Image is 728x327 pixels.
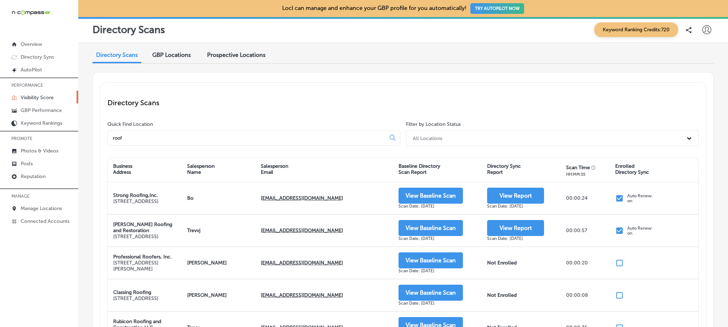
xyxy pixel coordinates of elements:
strong: [PERSON_NAME] Roofing and Restoration [113,221,172,234]
p: Manage Locations [21,205,62,211]
button: View Baseline Scan [399,188,463,204]
p: [STREET_ADDRESS][PERSON_NAME] [113,260,176,272]
a: View Baseline Scan [399,225,463,231]
strong: Classing Roofing [113,289,151,295]
p: GBP Performance [21,107,62,113]
label: Filter by Location Status [406,121,461,127]
span: GBP Locations [152,52,191,58]
div: Scan Date: [DATE] [399,268,463,273]
div: All Locations [413,135,442,141]
a: View Baseline Scan [399,258,463,264]
label: Quick Find Location [107,121,153,127]
strong: [PERSON_NAME] [187,292,227,298]
button: Displays the total time taken to generate this report. [591,165,597,169]
p: [STREET_ADDRESS] [113,198,158,204]
p: Reputation [21,173,46,179]
div: Scan Time [566,165,590,171]
strong: Trevvj [187,227,200,234]
p: Auto Renew: on [627,193,653,203]
button: View Baseline Scan [399,252,463,268]
strong: Strong Roofing,Inc. [113,192,158,198]
strong: [PERSON_NAME] [187,260,227,266]
button: View Report [487,220,544,236]
p: [STREET_ADDRESS] [113,295,158,301]
p: Directory Scans [107,98,699,107]
p: Posts [21,161,33,167]
p: AutoPilot [21,67,42,73]
p: Visibility Score [21,95,54,101]
div: Business Address [113,163,132,175]
input: All Locations [112,135,384,141]
div: Salesperson Email [261,163,288,175]
p: Connected Accounts [21,218,69,224]
div: Not Enrolled [482,279,560,311]
div: Scan Date: [DATE] [487,236,544,241]
img: 660ab0bf-5cc7-4cb8-ba1c-48b5ae0f18e60NCTV_CLogo_TV_Black_-500x88.png [11,9,51,16]
div: Scan Date: [DATE] [487,204,544,209]
a: View Baseline Scan [399,290,463,296]
p: Directory Sync [21,54,54,60]
div: Scan Date: [DATE] [399,236,463,241]
a: View Baseline Scan [399,193,463,199]
a: View Report [487,225,544,231]
p: 00:00:20 [566,260,588,266]
p: [STREET_ADDRESS] [113,234,176,240]
button: View Report [487,188,544,204]
div: Baseline Directory Scan Report [399,163,440,175]
strong: [EMAIL_ADDRESS][DOMAIN_NAME] [261,292,343,298]
strong: [EMAIL_ADDRESS][DOMAIN_NAME] [261,195,343,201]
div: Enrolled Directory Sync [615,163,649,175]
div: Salesperson Name [187,163,215,175]
div: Scan Date: [DATE] [399,204,463,209]
a: View Report [487,193,544,199]
p: Directory Scans [93,24,165,36]
strong: Professional Roofers, Inc. [113,254,172,260]
div: Directory Sync Report [487,163,521,175]
div: Scan Date: [DATE] [399,301,463,306]
button: View Baseline Scan [399,285,463,301]
div: HH:MM:SS [566,172,597,177]
p: 00:00:08 [566,292,588,298]
button: View Baseline Scan [399,220,463,236]
button: TRY AUTOPILOT NOW [470,3,524,14]
div: Not Enrolled [482,247,560,279]
p: Photos & Videos [21,148,58,154]
span: Keyword Ranking Credits: 720 [594,22,678,37]
p: Auto Renew: on [627,226,653,236]
p: 00:00:24 [566,195,587,201]
p: 00:00:57 [566,227,587,234]
p: Overview [21,41,42,47]
span: Directory Scans [96,52,138,58]
strong: Bo [187,195,194,201]
strong: [EMAIL_ADDRESS][DOMAIN_NAME] [261,227,343,234]
strong: [EMAIL_ADDRESS][DOMAIN_NAME] [261,260,343,266]
span: Prospective Locations [207,52,265,58]
p: Keyword Rankings [21,120,62,126]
